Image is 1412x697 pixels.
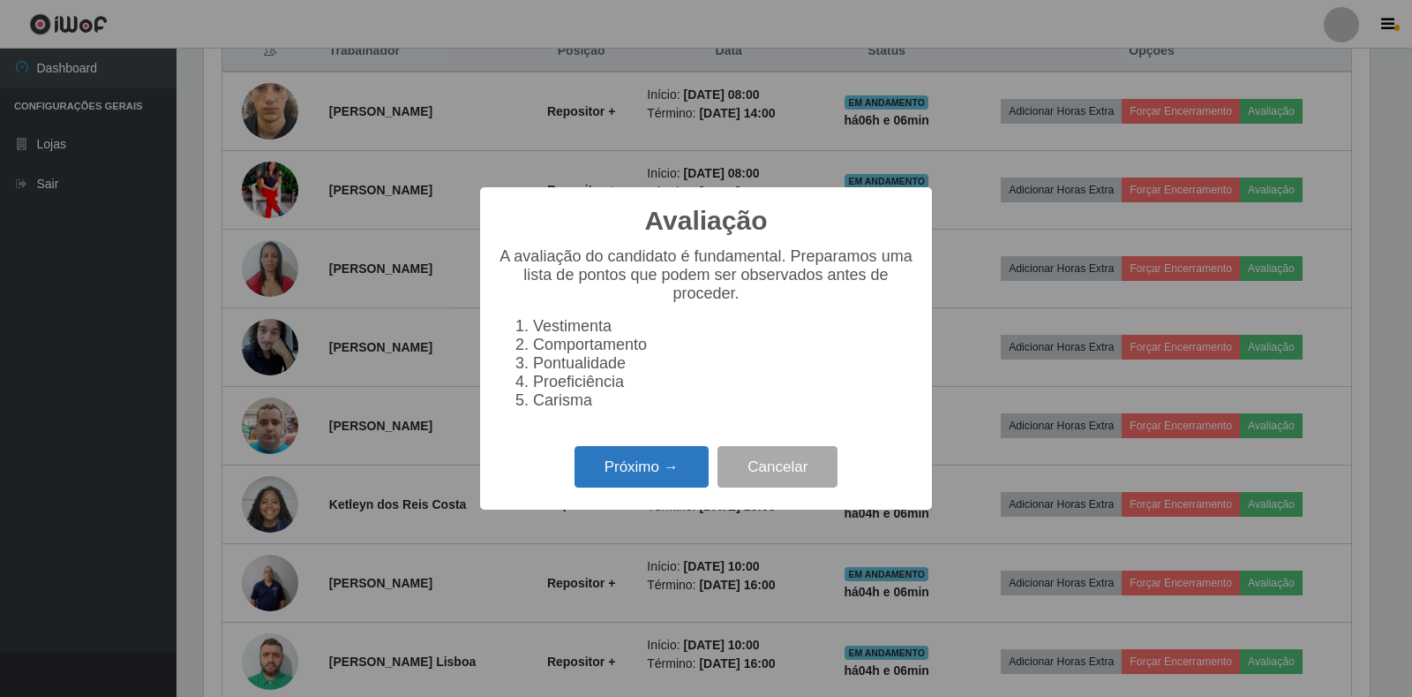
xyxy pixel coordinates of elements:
button: Próximo → [575,446,709,488]
h2: Avaliação [645,205,768,237]
li: Pontualidade [533,354,914,373]
p: A avaliação do candidato é fundamental. Preparamos uma lista de pontos que podem ser observados a... [498,247,914,303]
li: Comportamento [533,336,914,354]
li: Vestimenta [533,317,914,336]
li: Proeficiência [533,373,914,391]
button: Cancelar [717,446,837,488]
li: Carisma [533,391,914,410]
